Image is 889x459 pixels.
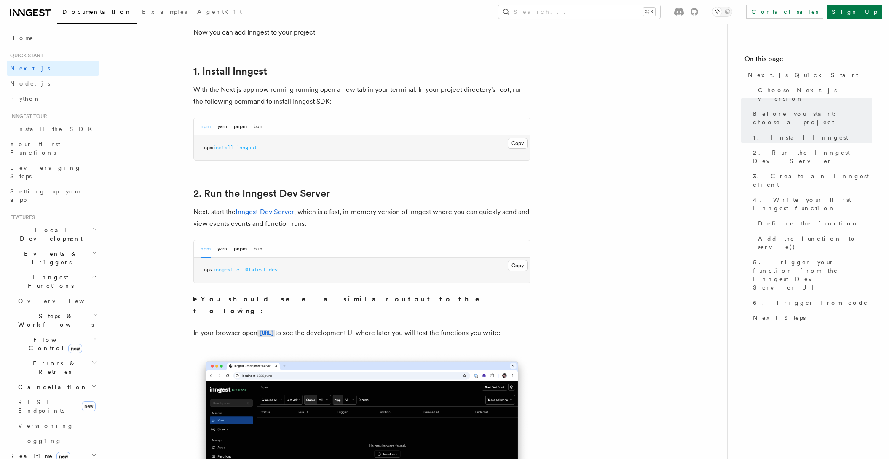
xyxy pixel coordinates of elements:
button: Steps & Workflows [15,309,99,332]
a: AgentKit [192,3,247,23]
button: Flow Controlnew [15,332,99,356]
button: Copy [508,260,528,271]
button: Inngest Functions [7,270,99,293]
span: Next Steps [753,314,806,322]
span: Quick start [7,52,43,59]
span: Next.js Quick Start [748,71,858,79]
strong: You should see a similar output to the following: [193,295,491,315]
a: 1. Install Inngest [193,65,267,77]
summary: You should see a similar output to the following: [193,293,530,317]
span: Python [10,95,41,102]
code: [URL] [257,330,275,337]
a: 1. Install Inngest [750,130,872,145]
span: Define the function [758,219,859,228]
p: Now you can add Inngest to your project! [193,27,530,38]
button: Events & Triggers [7,246,99,270]
button: pnpm [234,118,247,135]
kbd: ⌘K [643,8,655,16]
a: 2. Run the Inngest Dev Server [750,145,872,169]
p: Next, start the , which is a fast, in-memory version of Inngest where you can quickly send and vi... [193,206,530,230]
button: Cancellation [15,379,99,395]
a: Add the function to serve() [755,231,872,255]
span: 5. Trigger your function from the Inngest Dev Server UI [753,258,872,292]
span: Leveraging Steps [10,164,81,180]
span: Node.js [10,80,50,87]
a: Define the function [755,216,872,231]
button: Search...⌘K [498,5,660,19]
span: Next.js [10,65,50,72]
button: yarn [217,240,227,258]
span: dev [269,267,278,273]
a: Examples [137,3,192,23]
span: REST Endpoints [18,399,64,414]
a: Logging [15,433,99,448]
span: 4. Write your first Inngest function [753,196,872,212]
span: Add the function to serve() [758,234,872,251]
span: npm [204,145,213,150]
span: Your first Functions [10,141,60,156]
span: AgentKit [197,8,242,15]
button: bun [254,240,262,258]
a: Your first Functions [7,137,99,160]
span: Steps & Workflows [15,312,94,329]
span: Inngest tour [7,113,47,120]
span: install [213,145,233,150]
span: 1. Install Inngest [753,133,848,142]
button: npm [201,118,211,135]
button: yarn [217,118,227,135]
span: Setting up your app [10,188,83,203]
span: new [68,344,82,353]
span: Documentation [62,8,132,15]
button: Errors & Retries [15,356,99,379]
a: Inngest Dev Server [236,208,294,216]
a: Sign Up [827,5,882,19]
button: Copy [508,138,528,149]
a: Node.js [7,76,99,91]
a: Contact sales [746,5,823,19]
span: Local Development [7,226,92,243]
span: inngest-cli@latest [213,267,266,273]
span: Home [10,34,34,42]
a: Before you start: choose a project [750,106,872,130]
a: 4. Write your first Inngest function [750,192,872,216]
a: Choose Next.js version [755,83,872,106]
button: Toggle dark mode [712,7,732,17]
h4: On this page [744,54,872,67]
span: Before you start: choose a project [753,110,872,126]
span: Choose Next.js version [758,86,872,103]
span: Cancellation [15,383,88,391]
span: npx [204,267,213,273]
button: pnpm [234,240,247,258]
p: With the Next.js app now running running open a new tab in your terminal. In your project directo... [193,84,530,107]
a: 6. Trigger from code [750,295,872,310]
p: In your browser open to see the development UI where later you will test the functions you write: [193,327,530,339]
span: Examples [142,8,187,15]
a: Overview [15,293,99,309]
a: Documentation [57,3,137,24]
a: 5. Trigger your function from the Inngest Dev Server UI [750,255,872,295]
button: Local Development [7,223,99,246]
a: Next.js Quick Start [744,67,872,83]
div: Inngest Functions [7,293,99,448]
a: Install the SDK [7,121,99,137]
a: Next.js [7,61,99,76]
a: Next Steps [750,310,872,325]
span: inngest [236,145,257,150]
a: 2. Run the Inngest Dev Server [193,188,330,199]
a: Versioning [15,418,99,433]
span: Logging [18,438,62,444]
span: Install the SDK [10,126,97,132]
button: npm [201,240,211,258]
button: bun [254,118,262,135]
span: Overview [18,298,105,304]
a: [URL] [257,329,275,337]
span: Flow Control [15,336,93,352]
span: Versioning [18,422,74,429]
a: Python [7,91,99,106]
a: Setting up your app [7,184,99,207]
span: 2. Run the Inngest Dev Server [753,148,872,165]
span: new [82,401,96,411]
a: 3. Create an Inngest client [750,169,872,192]
a: REST Endpointsnew [15,395,99,418]
span: 3. Create an Inngest client [753,172,872,189]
